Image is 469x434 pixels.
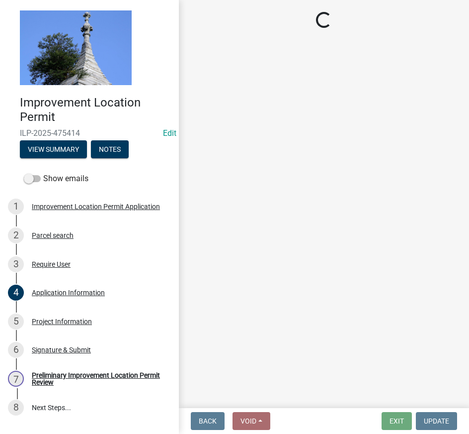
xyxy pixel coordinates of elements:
[20,128,159,138] span: ILP-2025-475414
[8,256,24,272] div: 3
[163,128,176,138] wm-modal-confirm: Edit Application Number
[20,140,87,158] button: View Summary
[32,261,71,268] div: Require User
[32,318,92,325] div: Project Information
[191,412,225,430] button: Back
[20,146,87,154] wm-modal-confirm: Summary
[233,412,270,430] button: Void
[91,140,129,158] button: Notes
[32,372,163,386] div: Preliminary Improvement Location Permit Review
[240,417,256,425] span: Void
[8,400,24,416] div: 8
[163,128,176,138] a: Edit
[32,232,74,239] div: Parcel search
[20,10,132,85] img: Decatur County, Indiana
[24,173,88,185] label: Show emails
[91,146,129,154] wm-modal-confirm: Notes
[8,227,24,243] div: 2
[199,417,217,425] span: Back
[32,203,160,210] div: Improvement Location Permit Application
[8,285,24,301] div: 4
[382,412,412,430] button: Exit
[8,371,24,387] div: 7
[20,96,171,124] h4: Improvement Location Permit
[8,199,24,215] div: 1
[32,346,91,353] div: Signature & Submit
[8,342,24,358] div: 6
[8,314,24,329] div: 5
[424,417,449,425] span: Update
[32,289,105,296] div: Application Information
[416,412,457,430] button: Update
